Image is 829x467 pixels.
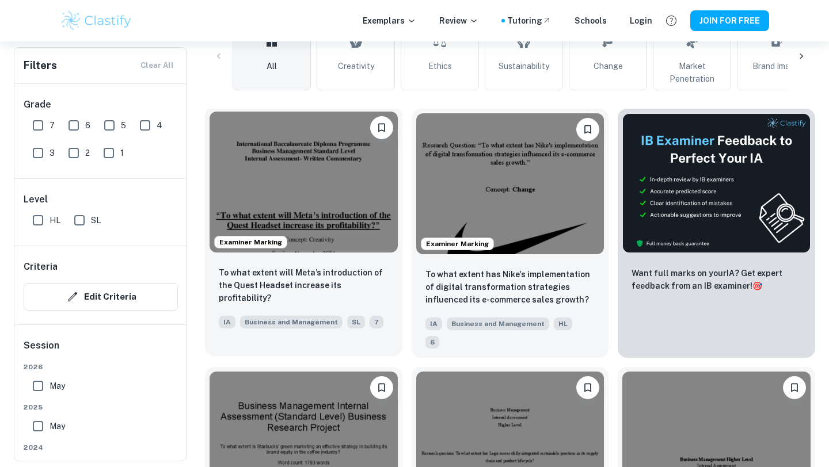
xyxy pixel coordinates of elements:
[120,147,124,159] span: 1
[630,14,652,27] a: Login
[661,11,681,30] button: Help and Feedback
[594,60,623,72] span: Change
[575,14,607,27] a: Schools
[24,362,178,372] span: 2026
[210,112,398,252] img: Business and Management IA example thumbnail: To what extent will Meta’s introduction
[50,119,55,132] span: 7
[205,109,402,358] a: Examiner MarkingPlease log in to bookmark exemplarsTo what extent will Meta’s introduction of the...
[50,147,55,159] span: 3
[60,9,133,32] img: Clastify logo
[554,317,572,330] span: HL
[507,14,552,27] a: Tutoring
[618,109,815,358] a: ThumbnailWant full marks on yourIA? Get expert feedback from an IB examiner!
[576,118,599,141] button: Please log in to bookmark exemplars
[24,98,178,112] h6: Grade
[85,147,90,159] span: 2
[632,267,801,292] p: Want full marks on your IA ? Get expert feedback from an IB examiner!
[370,376,393,399] button: Please log in to bookmark exemplars
[347,316,365,328] span: SL
[421,239,493,249] span: Examiner Marking
[219,316,235,328] span: IA
[24,260,58,274] h6: Criteria
[91,214,101,227] span: SL
[50,380,65,392] span: May
[215,237,287,247] span: Examiner Marking
[121,119,126,132] span: 5
[658,60,726,85] span: Market Penetration
[622,113,811,253] img: Thumbnail
[690,10,769,31] button: JOIN FOR FREE
[267,60,277,72] span: All
[783,376,806,399] button: Please log in to bookmark exemplars
[50,214,60,227] span: HL
[370,316,383,328] span: 7
[157,119,162,132] span: 4
[752,60,800,72] span: Brand Image
[439,14,478,27] p: Review
[412,109,609,358] a: Examiner MarkingPlease log in to bookmark exemplarsTo what extent has Nike's implementation of di...
[576,376,599,399] button: Please log in to bookmark exemplars
[240,316,343,328] span: Business and Management
[425,317,442,330] span: IA
[219,266,389,304] p: To what extent will Meta’s introduction of the Quest Headset increase its profitability?
[425,268,595,306] p: To what extent has Nike's implementation of digital transformation strategies influenced its e-co...
[416,113,604,254] img: Business and Management IA example thumbnail: To what extent has Nike's implementation
[425,336,439,349] span: 6
[24,58,57,74] h6: Filters
[50,420,65,432] span: May
[370,116,393,139] button: Please log in to bookmark exemplars
[24,339,178,362] h6: Session
[24,283,178,311] button: Edit Criteria
[447,317,549,330] span: Business and Management
[85,119,90,132] span: 6
[24,442,178,453] span: 2024
[752,281,762,290] span: 🎯
[499,60,549,72] span: Sustainability
[428,60,452,72] span: Ethics
[24,402,178,412] span: 2025
[338,60,374,72] span: Creativity
[363,14,416,27] p: Exemplars
[24,193,178,206] h6: Level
